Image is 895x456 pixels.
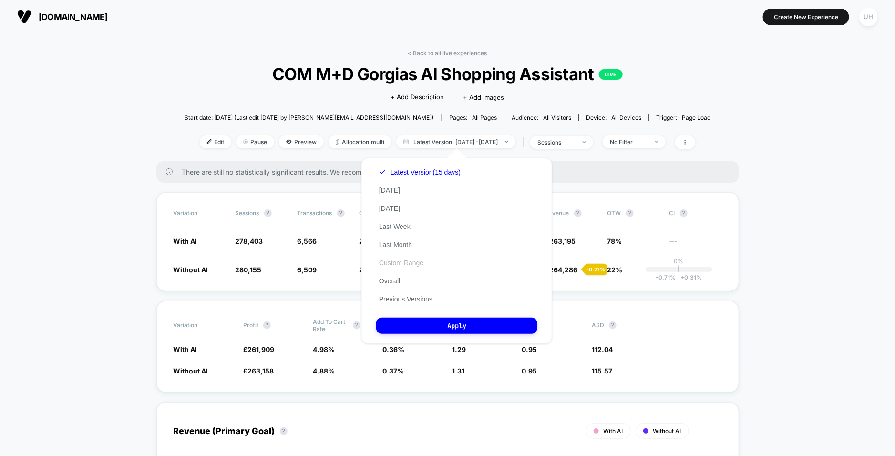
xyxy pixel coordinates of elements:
span: Pause [236,135,274,148]
span: 0.37 % [382,367,404,375]
span: Edit [200,135,231,148]
button: Custom Range [376,259,426,267]
span: With AI [604,427,623,435]
img: Visually logo [17,10,31,24]
button: Latest Version(15 days) [376,168,463,176]
img: end [583,141,586,143]
span: Preview [279,135,324,148]
span: £ [545,237,576,245]
span: Without AI [653,427,681,435]
div: Pages: [449,114,497,121]
span: Start date: [DATE] (Last edit [DATE] by [PERSON_NAME][EMAIL_ADDRESS][DOMAIN_NAME]) [185,114,433,121]
span: £ [243,367,274,375]
span: -0.71 % [656,274,676,281]
span: Without AI [174,266,208,274]
span: OTW [607,209,660,217]
span: Add To Cart Rate [313,318,348,332]
span: Device: [578,114,648,121]
span: 4.88 % [313,367,335,375]
span: --- [669,238,722,246]
button: ? [574,209,582,217]
span: 1.31 [453,367,465,375]
span: 280,155 [236,266,262,274]
span: all devices [611,114,641,121]
p: 0% [674,258,684,265]
span: + Add Description [391,93,444,102]
span: 263,195 [550,237,576,245]
img: end [505,141,508,143]
button: [DATE] [376,186,403,195]
span: + Add Images [463,93,504,101]
button: ? [609,321,617,329]
span: COM M+D Gorgias AI Shopping Assistant [211,64,684,84]
a: < Back to all live experiences [408,50,487,57]
span: Page Load [682,114,710,121]
button: ? [280,427,288,435]
button: ? [263,321,271,329]
span: Allocation: multi [329,135,391,148]
div: - 0.21 % [584,264,607,275]
span: 261,909 [247,345,274,353]
button: ? [626,209,634,217]
p: | [678,265,680,272]
span: With AI [174,237,197,245]
button: ? [264,209,272,217]
span: 6,566 [298,237,317,245]
span: CI [669,209,722,217]
span: 0.31 % [676,274,702,281]
button: UH [856,7,881,27]
span: | [520,135,530,149]
span: All Visitors [543,114,571,121]
div: Trigger: [656,114,710,121]
span: 112.04 [592,345,613,353]
span: With AI [174,345,197,353]
span: 0.95 [522,367,537,375]
span: £ [243,345,274,353]
span: 263,158 [247,367,274,375]
span: 4.98 % [313,345,335,353]
img: edit [207,139,212,144]
img: end [243,139,248,144]
div: sessions [537,139,576,146]
img: rebalance [336,139,339,145]
span: 115.57 [592,367,612,375]
button: Apply [376,318,537,334]
span: [DOMAIN_NAME] [39,12,108,22]
button: Last Month [376,240,415,249]
span: Variation [174,209,226,217]
span: There are still no statistically significant results. We recommend waiting a few more days [182,168,720,176]
button: Overall [376,277,403,285]
span: £ [545,266,578,274]
span: 6,509 [298,266,317,274]
span: Without AI [174,367,208,375]
span: Sessions [236,209,259,217]
img: calendar [403,139,409,144]
span: + [680,274,684,281]
span: 78% [607,237,622,245]
div: No Filter [610,138,648,145]
img: end [655,141,658,143]
span: all pages [472,114,497,121]
button: [DATE] [376,204,403,213]
span: Transactions [298,209,332,217]
span: 264,286 [550,266,578,274]
span: ASD [592,321,604,329]
button: ? [680,209,688,217]
span: Latest Version: [DATE] - [DATE] [396,135,515,148]
div: UH [859,8,878,26]
button: ? [337,209,345,217]
span: Profit [243,321,258,329]
button: Previous Versions [376,295,435,303]
div: Audience: [512,114,571,121]
span: 22% [607,266,623,274]
button: [DOMAIN_NAME] [14,9,111,24]
button: Create New Experience [763,9,849,25]
span: 278,403 [236,237,263,245]
p: LIVE [599,69,623,80]
button: Last Week [376,222,413,231]
span: Variation [174,318,226,332]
